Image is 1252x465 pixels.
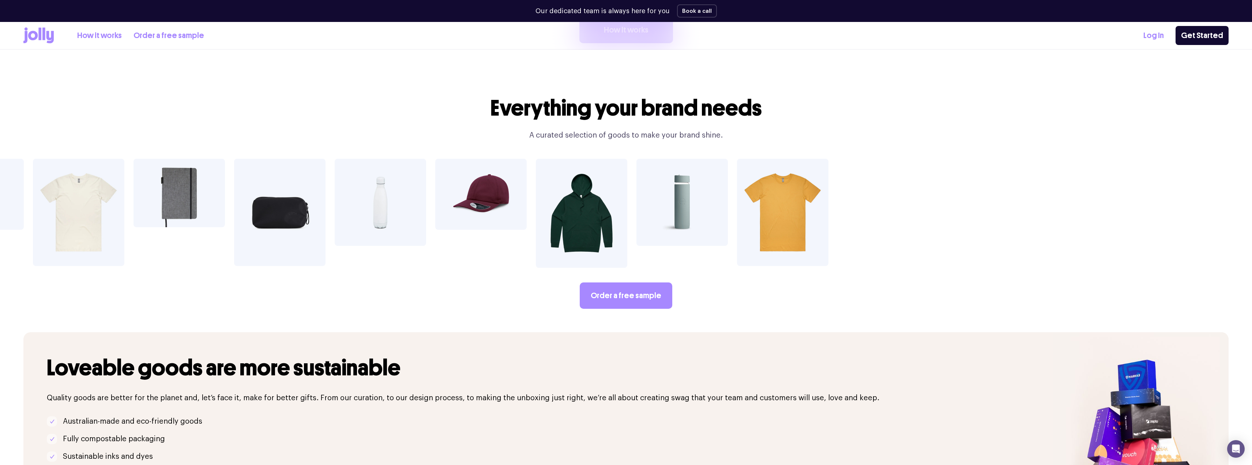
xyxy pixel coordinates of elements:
a: Get Started [1176,26,1229,45]
p: Quality goods are better for the planet and, let’s face it, make for better gifts. From our curat... [47,392,1030,404]
a: Log In [1143,30,1164,42]
p: Our dedicated team is always here for you [535,6,670,16]
p: Sustainable inks and dyes [63,451,153,462]
h2: Everything your brand needs [486,96,767,121]
a: Order a free sample [580,282,672,309]
a: How it works [77,30,122,42]
h2: Loveable goods are more sustainable [47,356,1030,380]
a: Order a free sample [134,30,204,42]
p: A curated selection of goods to make your brand shine. [486,130,767,141]
button: Book a call [677,4,717,18]
p: Fully compostable packaging [63,433,165,445]
div: Open Intercom Messenger [1227,440,1245,458]
p: Australian-made and eco-friendly goods [63,416,202,427]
